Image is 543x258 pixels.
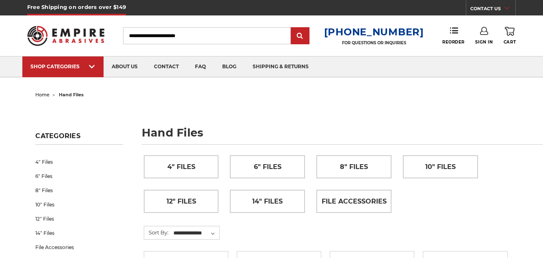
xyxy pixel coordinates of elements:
a: 10" Files [35,197,123,212]
a: 8" Files [317,156,391,178]
span: Sign In [475,39,493,45]
a: 10" Files [403,156,478,178]
a: Reorder [442,27,465,44]
span: hand files [59,92,84,98]
a: faq [187,56,214,77]
a: 14" Files [35,226,123,240]
a: home [35,92,50,98]
a: [PHONE_NUMBER] [324,26,424,38]
img: Empire Abrasives [27,21,104,51]
span: 6" Files [254,160,281,174]
span: Reorder [442,39,465,45]
a: contact [146,56,187,77]
span: File Accessories [322,195,387,208]
a: File Accessories [317,190,391,212]
label: Sort By: [144,226,169,238]
a: CONTACT US [470,4,515,15]
p: FOR QUESTIONS OR INQUIRIES [324,40,424,46]
span: 10" Files [425,160,456,174]
span: 4" Files [167,160,195,174]
a: shipping & returns [244,56,317,77]
a: File Accessories [35,240,123,254]
span: 14" Files [252,195,283,208]
a: Cart [504,27,516,45]
a: 8" Files [35,183,123,197]
a: 4" Files [35,155,123,169]
span: 12" Files [167,195,196,208]
a: 4" Files [144,156,218,178]
a: 6" Files [35,169,123,183]
span: 8" Files [340,160,368,174]
h5: Categories [35,132,123,145]
a: about us [104,56,146,77]
span: Cart [504,39,516,45]
a: 12" Files [144,190,218,212]
a: 6" Files [230,156,305,178]
input: Submit [292,28,308,44]
a: 14" Files [230,190,305,212]
a: 12" Files [35,212,123,226]
div: SHOP CATEGORIES [30,63,95,69]
select: Sort By: [172,227,219,239]
a: blog [214,56,244,77]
